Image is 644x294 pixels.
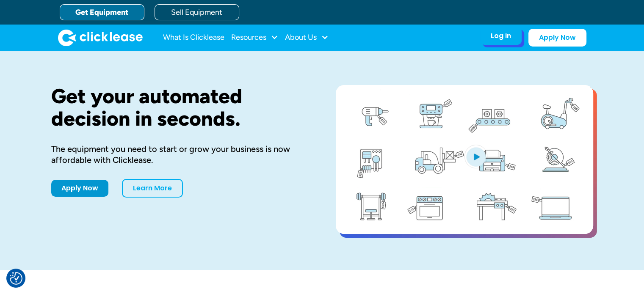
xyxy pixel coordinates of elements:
[122,179,183,198] a: Learn More
[464,145,487,168] img: Blue play button logo on a light blue circular background
[58,29,143,46] img: Clicklease logo
[10,272,22,285] img: Revisit consent button
[528,29,586,47] a: Apply Now
[155,4,239,20] a: Sell Equipment
[491,32,511,40] div: Log In
[10,272,22,285] button: Consent Preferences
[285,29,329,46] div: About Us
[51,180,108,197] a: Apply Now
[51,143,309,165] div: The equipment you need to start or grow your business is now affordable with Clicklease.
[231,29,278,46] div: Resources
[60,4,144,20] a: Get Equipment
[51,85,309,130] h1: Get your automated decision in seconds.
[336,85,593,234] a: open lightbox
[163,29,224,46] a: What Is Clicklease
[58,29,143,46] a: home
